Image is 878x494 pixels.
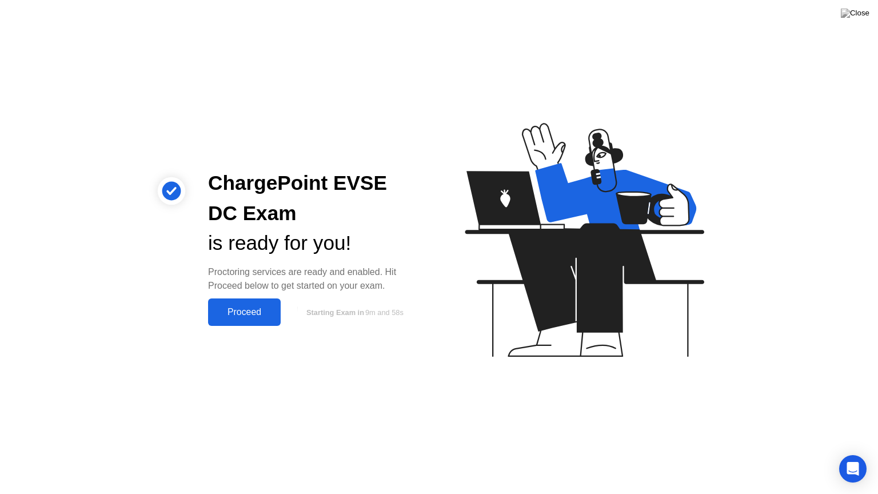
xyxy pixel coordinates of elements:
div: Open Intercom Messenger [839,455,867,483]
div: is ready for you! [208,228,421,258]
img: Close [841,9,869,18]
div: ChargePoint EVSE DC Exam [208,168,421,229]
button: Proceed [208,298,281,326]
span: 9m and 58s [365,308,404,317]
div: Proceed [211,307,277,317]
div: Proctoring services are ready and enabled. Hit Proceed below to get started on your exam. [208,265,421,293]
button: Starting Exam in9m and 58s [286,301,421,323]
